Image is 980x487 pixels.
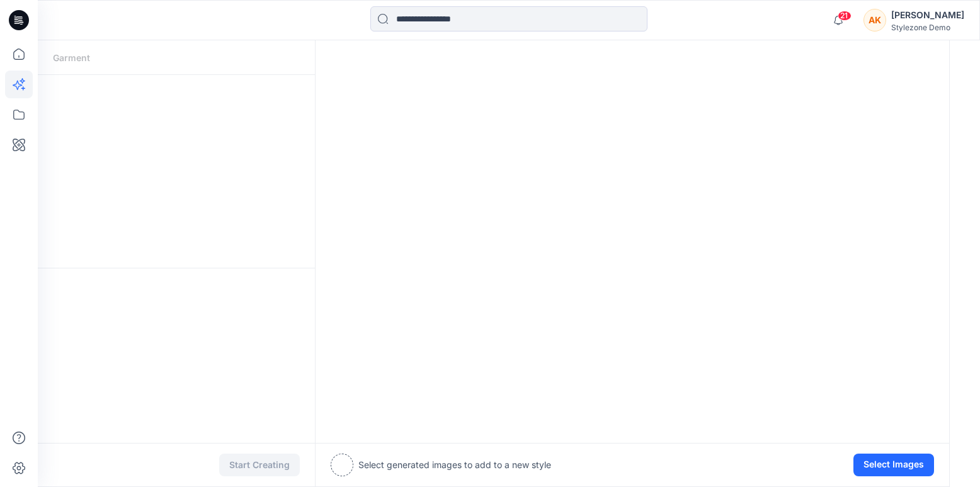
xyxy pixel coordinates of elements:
div: [PERSON_NAME] [891,8,964,23]
span: 21 [838,11,852,21]
div: AK [863,9,886,32]
p: Select generated images to add to a new style [358,457,551,473]
button: Select Images [853,454,934,476]
div: Stylezone Demo [891,23,964,32]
